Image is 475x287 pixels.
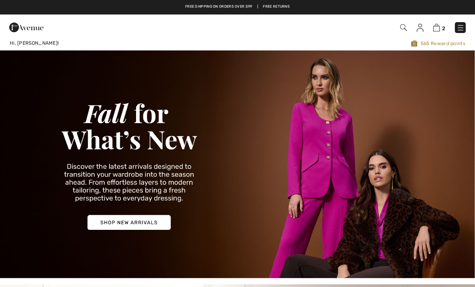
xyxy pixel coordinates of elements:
img: Avenue Rewards [411,39,417,47]
a: 1ère Avenue [9,23,43,31]
img: 1ère Avenue [9,19,43,35]
span: 2 [442,25,445,31]
a: Hi, [PERSON_NAME]!565 Reward points [3,39,472,47]
img: Search [400,24,407,31]
a: Free shipping on orders over $99 [185,4,252,10]
img: My Info [417,24,423,32]
img: Shopping Bag [433,24,440,31]
span: | [257,4,258,10]
span: Hi, [PERSON_NAME]! [10,40,59,46]
a: Free Returns [263,4,290,10]
span: 565 Reward points [203,39,465,47]
a: 2 [433,23,445,32]
img: Menu [456,24,465,32]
